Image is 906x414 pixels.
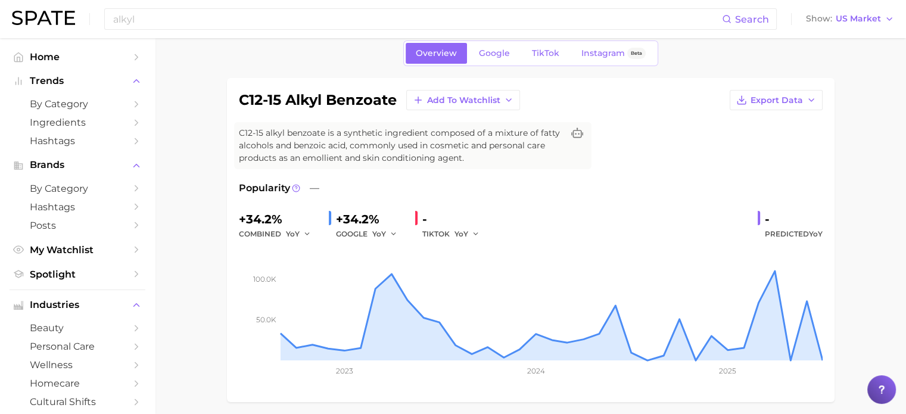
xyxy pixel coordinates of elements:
button: Brands [10,156,145,174]
button: YoY [372,227,398,241]
span: Industries [30,300,125,310]
span: Instagram [581,48,625,58]
div: - [422,210,488,229]
input: Search here for a brand, industry, or ingredient [112,9,722,29]
div: GOOGLE [336,227,406,241]
button: ShowUS Market [803,11,897,27]
a: Home [10,48,145,66]
span: My Watchlist [30,244,125,256]
a: Hashtags [10,132,145,150]
span: Overview [416,48,457,58]
div: - [765,210,823,229]
span: US Market [836,15,881,22]
span: personal care [30,341,125,352]
button: YoY [286,227,312,241]
span: C12-15 alkyl benzoate is a synthetic ingredient composed of a mixture of fatty alcohols and benzo... [239,127,563,164]
button: Add to Watchlist [406,90,520,110]
a: wellness [10,356,145,374]
div: combined [239,227,319,241]
span: Search [735,14,769,25]
h1: c12-15 alkyl benzoate [239,93,397,107]
a: beauty [10,319,145,337]
span: beauty [30,322,125,334]
div: +34.2% [336,210,406,229]
tspan: 2023 [335,366,353,375]
a: Spotlight [10,265,145,284]
a: Google [469,43,520,64]
a: InstagramBeta [571,43,656,64]
img: SPATE [12,11,75,25]
span: Google [479,48,510,58]
span: TikTok [532,48,559,58]
span: Predicted [765,227,823,241]
button: Export Data [730,90,823,110]
button: Industries [10,296,145,314]
span: Home [30,51,125,63]
a: by Category [10,179,145,198]
a: cultural shifts [10,393,145,411]
a: by Category [10,95,145,113]
span: Show [806,15,832,22]
span: Brands [30,160,125,170]
span: Add to Watchlist [427,95,500,105]
a: Posts [10,216,145,235]
a: My Watchlist [10,241,145,259]
button: YoY [454,227,480,241]
span: Posts [30,220,125,231]
span: Beta [631,48,642,58]
span: Spotlight [30,269,125,280]
span: wellness [30,359,125,371]
span: Popularity [239,181,290,195]
div: +34.2% [239,210,319,229]
div: TIKTOK [422,227,488,241]
span: Export Data [751,95,803,105]
span: YoY [454,229,468,239]
tspan: 2025 [719,366,736,375]
span: Hashtags [30,201,125,213]
a: Hashtags [10,198,145,216]
span: homecare [30,378,125,389]
a: TikTok [522,43,569,64]
span: cultural shifts [30,396,125,407]
span: Ingredients [30,117,125,128]
span: by Category [30,183,125,194]
span: by Category [30,98,125,110]
span: — [310,181,319,195]
span: YoY [372,229,386,239]
a: Ingredients [10,113,145,132]
span: YoY [809,229,823,238]
a: personal care [10,337,145,356]
a: Overview [406,43,467,64]
span: Trends [30,76,125,86]
tspan: 2024 [527,366,544,375]
button: Trends [10,72,145,90]
a: homecare [10,374,145,393]
span: Hashtags [30,135,125,147]
span: YoY [286,229,300,239]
